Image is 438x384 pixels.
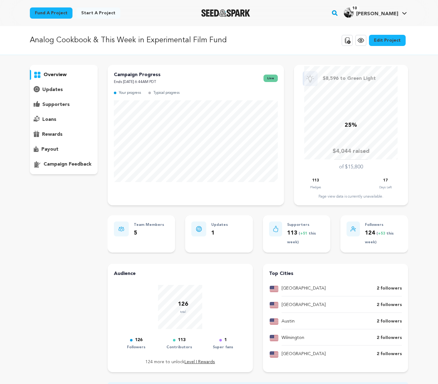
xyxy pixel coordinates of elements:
[211,229,228,238] p: 1
[178,309,188,315] p: total
[263,75,278,82] span: live
[365,229,402,247] p: 124
[30,35,227,46] p: Analog Cookbook & This Week in Experimental Film Fund
[310,184,321,190] p: Pledges
[344,8,398,18] div: Kate H.'s Profile
[114,79,161,86] p: Ends [DATE] 6:44AM PDT
[178,300,188,309] p: 126
[30,130,98,139] button: rewards
[300,194,402,199] div: Page view data is currently unavailable.
[42,101,70,108] p: supporters
[30,70,98,80] button: overview
[41,146,58,153] p: payout
[287,222,324,229] p: Supporters
[134,229,164,238] p: 5
[287,232,316,245] span: ( this week)
[42,131,63,138] p: rewards
[201,9,250,17] a: Seed&Spark Homepage
[269,270,402,277] h4: Top Cities
[369,35,406,46] a: Edit Project
[114,71,161,79] p: Campaign Progress
[178,336,185,344] p: 113
[377,334,402,342] p: 2 followers
[119,89,141,97] p: Your progress
[339,163,363,171] p: of $15,800
[44,161,91,168] p: campaign feedback
[201,9,250,17] img: Seed&Spark Logo Dark Mode
[184,360,215,364] a: Level I Rewards
[224,336,227,344] p: 1
[282,318,295,325] p: Austin
[30,85,98,95] button: updates
[127,344,146,351] p: Followers
[42,116,56,123] p: loans
[282,334,304,342] p: Wilmington
[300,232,309,235] span: +51
[114,270,247,277] h4: Audience
[345,121,357,130] p: 25%
[135,336,142,344] p: 126
[379,184,392,190] p: Days Left
[377,350,402,358] p: 2 followers
[213,344,233,351] p: Super fans
[365,232,394,245] span: ( this week)
[134,222,164,229] p: Team Members
[342,7,408,20] span: Kate H.'s Profile
[30,159,98,169] button: campaign feedback
[378,232,386,235] span: +53
[287,229,324,247] p: 113
[30,100,98,110] button: supporters
[211,222,228,229] p: Updates
[30,144,98,154] button: payout
[30,7,72,19] a: Fund a project
[383,177,388,184] p: 17
[282,301,326,309] p: [GEOGRAPHIC_DATA]
[30,115,98,125] button: loans
[44,71,67,79] p: overview
[365,222,402,229] p: Followers
[377,301,402,309] p: 2 followers
[342,7,408,18] a: Kate H.'s Profile
[312,177,319,184] p: 113
[377,285,402,292] p: 2 followers
[377,318,402,325] p: 2 followers
[350,5,359,11] span: 10
[166,344,192,351] p: Contributors
[76,7,120,19] a: Start a project
[282,350,326,358] p: [GEOGRAPHIC_DATA]
[42,86,63,94] p: updates
[344,8,354,18] img: KatieRedScarlett.jpg
[356,11,398,16] span: [PERSON_NAME]
[114,359,247,366] p: 124 more to unlock
[153,89,179,97] p: Typical progress
[282,285,326,292] p: [GEOGRAPHIC_DATA]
